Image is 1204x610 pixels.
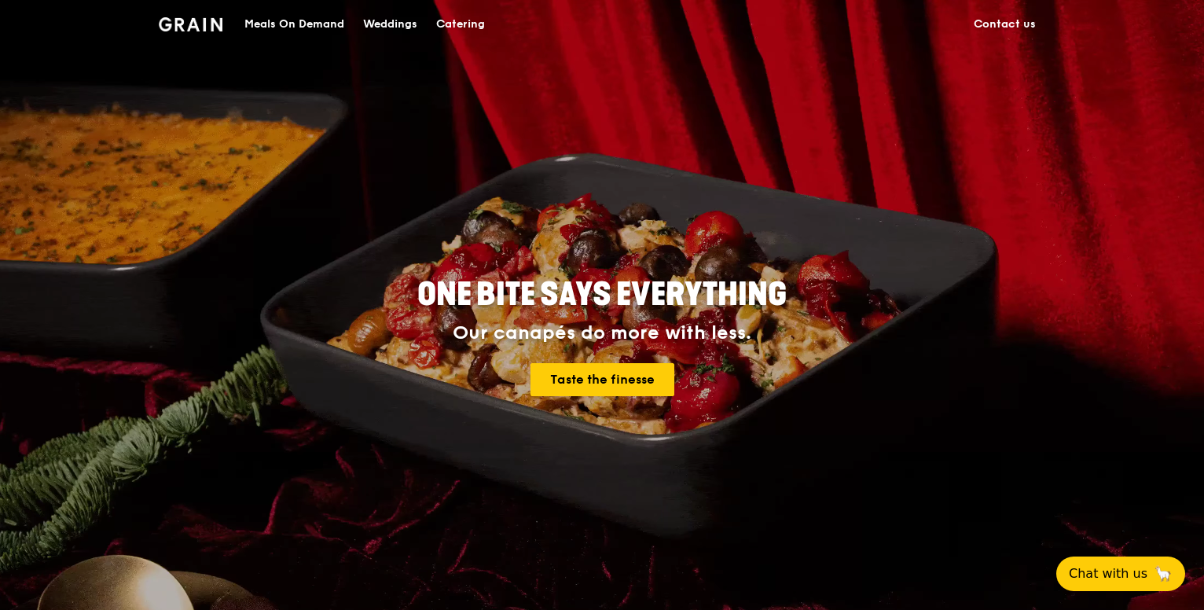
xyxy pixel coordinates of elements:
div: Our canapés do more with less. [319,322,885,344]
span: 🦙 [1154,564,1173,583]
img: Grain [159,17,222,31]
a: Contact us [964,1,1045,48]
button: Chat with us🦙 [1056,557,1185,591]
span: ONE BITE SAYS EVERYTHING [417,276,787,314]
a: Catering [427,1,494,48]
span: Chat with us [1069,564,1147,583]
div: Weddings [363,1,417,48]
a: Taste the finesse [530,363,674,396]
a: Weddings [354,1,427,48]
div: Catering [436,1,485,48]
div: Meals On Demand [244,1,344,48]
